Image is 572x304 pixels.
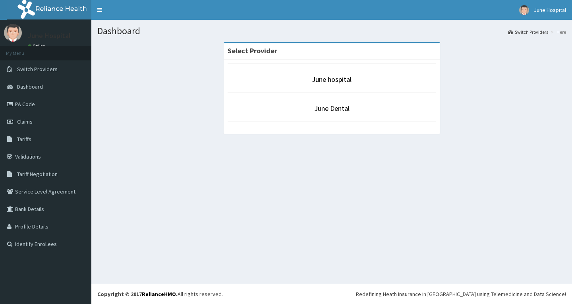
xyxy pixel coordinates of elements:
[17,170,58,178] span: Tariff Negotiation
[508,29,548,35] a: Switch Providers
[17,66,58,73] span: Switch Providers
[534,6,566,14] span: June Hospital
[28,43,47,49] a: Online
[314,104,350,113] a: June Dental
[17,118,33,125] span: Claims
[97,290,178,298] strong: Copyright © 2017 .
[142,290,176,298] a: RelianceHMO
[312,75,352,84] a: June hospital
[97,26,566,36] h1: Dashboard
[519,5,529,15] img: User Image
[549,29,566,35] li: Here
[17,83,43,90] span: Dashboard
[4,24,22,42] img: User Image
[91,284,572,304] footer: All rights reserved.
[28,32,71,39] p: June Hospital
[228,46,277,55] strong: Select Provider
[17,136,31,143] span: Tariffs
[356,290,566,298] div: Redefining Heath Insurance in [GEOGRAPHIC_DATA] using Telemedicine and Data Science!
